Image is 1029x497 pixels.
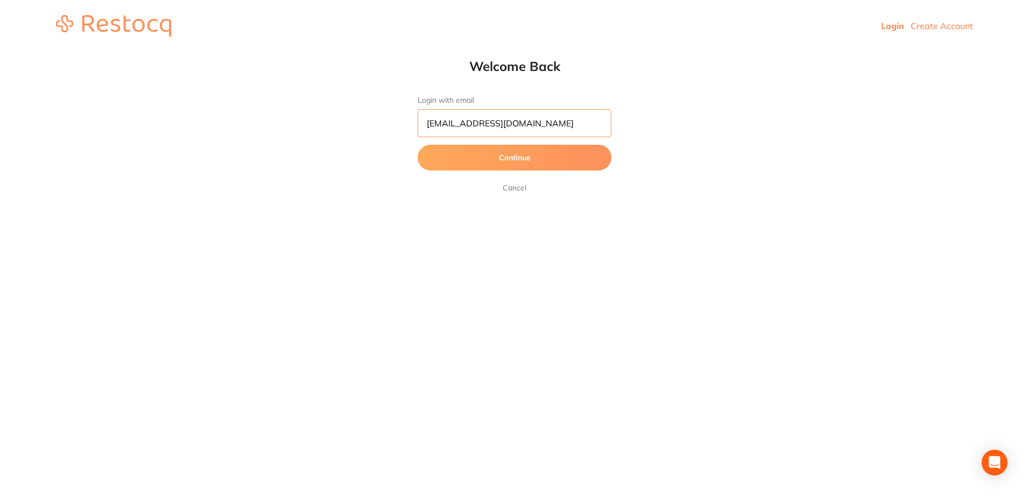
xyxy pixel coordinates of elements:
[418,96,611,105] label: Login with email
[881,20,904,31] a: Login
[982,450,1007,475] div: Open Intercom Messenger
[396,58,633,74] h1: Welcome Back
[418,145,611,171] button: Continue
[501,181,528,194] a: Cancel
[911,20,973,31] a: Create Account
[56,15,171,37] img: restocq_logo.svg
